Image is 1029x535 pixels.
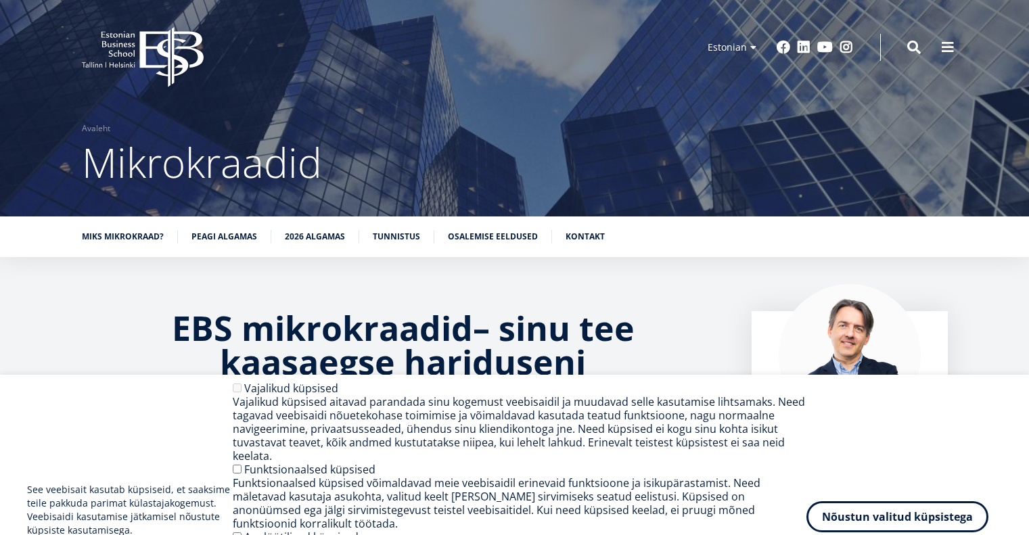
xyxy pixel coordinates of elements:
[779,284,921,426] img: Marko Rillo
[191,230,257,243] a: Peagi algamas
[244,462,375,477] label: Funktsionaalsed küpsised
[172,305,473,351] strong: EBS mikrokraadid
[797,41,810,54] a: Linkedin
[473,305,490,351] strong: –
[82,230,164,243] a: Miks mikrokraad?
[448,230,538,243] a: Osalemise eeldused
[566,230,605,243] a: Kontakt
[285,230,345,243] a: 2026 algamas
[777,41,790,54] a: Facebook
[806,501,988,532] button: Nõustun valitud küpsistega
[373,230,420,243] a: Tunnistus
[817,41,833,54] a: Youtube
[82,135,322,190] span: Mikrokraadid
[233,395,806,463] div: Vajalikud küpsised aitavad parandada sinu kogemust veebisaidil ja muudavad selle kasutamise lihts...
[233,476,806,530] div: Funktsionaalsed küpsised võimaldavad meie veebisaidil erinevaid funktsioone ja isikupärastamist. ...
[82,122,110,135] a: Avaleht
[244,381,338,396] label: Vajalikud küpsised
[840,41,853,54] a: Instagram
